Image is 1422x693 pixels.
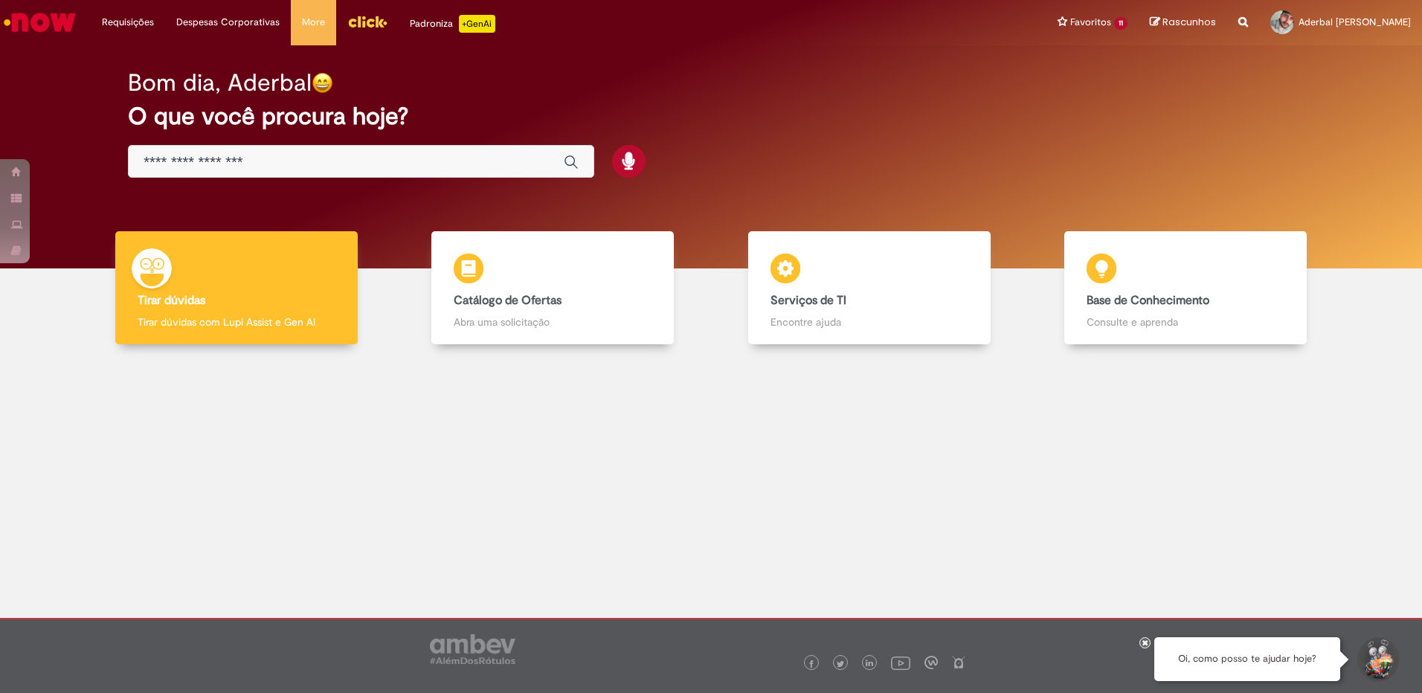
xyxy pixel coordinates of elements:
div: Padroniza [410,15,495,33]
p: Abra uma solicitação [454,315,652,329]
span: Rascunhos [1162,15,1216,29]
span: Favoritos [1070,15,1111,30]
div: Oi, como posso te ajudar hoje? [1154,637,1340,681]
p: Tirar dúvidas com Lupi Assist e Gen Ai [138,315,335,329]
img: logo_footer_facebook.png [808,660,815,668]
a: Catálogo de Ofertas Abra uma solicitação [395,231,712,345]
img: logo_footer_twitter.png [837,660,844,668]
h2: Bom dia, Aderbal [128,70,312,96]
img: ServiceNow [1,7,78,37]
span: Requisições [102,15,154,30]
img: logo_footer_youtube.png [891,653,910,672]
span: 11 [1114,17,1127,30]
p: Consulte e aprenda [1087,315,1284,329]
b: Base de Conhecimento [1087,293,1209,308]
p: +GenAi [459,15,495,33]
p: Encontre ajuda [770,315,968,329]
a: Rascunhos [1150,16,1216,30]
img: logo_footer_ambev_rotulo_gray.png [430,634,515,664]
a: Tirar dúvidas Tirar dúvidas com Lupi Assist e Gen Ai [78,231,395,345]
img: click_logo_yellow_360x200.png [347,10,387,33]
img: happy-face.png [312,72,333,94]
h2: O que você procura hoje? [128,103,1294,129]
a: Base de Conhecimento Consulte e aprenda [1028,231,1345,345]
img: logo_footer_naosei.png [952,656,965,669]
img: logo_footer_linkedin.png [866,660,873,668]
button: Iniciar Conversa de Suporte [1355,637,1400,682]
span: Despesas Corporativas [176,15,280,30]
img: logo_footer_workplace.png [924,656,938,669]
a: Serviços de TI Encontre ajuda [711,231,1028,345]
b: Tirar dúvidas [138,293,205,308]
span: Aderbal [PERSON_NAME] [1299,16,1411,28]
b: Catálogo de Ofertas [454,293,562,308]
b: Serviços de TI [770,293,846,308]
span: More [302,15,325,30]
